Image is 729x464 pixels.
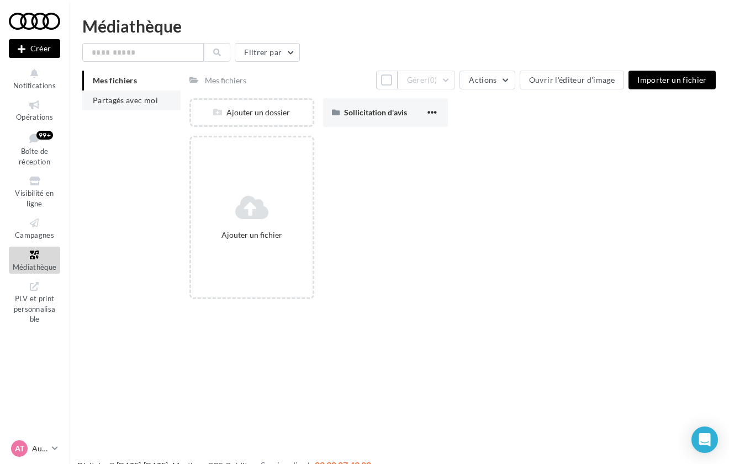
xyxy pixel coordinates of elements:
[13,263,57,271] span: Médiathèque
[459,71,515,89] button: Actions
[9,129,60,169] a: Boîte de réception99+
[398,71,456,89] button: Gérer(0)
[469,75,496,84] span: Actions
[82,18,716,34] div: Médiathèque
[93,95,158,105] span: Partagés avec moi
[13,81,56,90] span: Notifications
[9,97,60,124] a: Opérations
[14,292,56,323] span: PLV et print personnalisable
[15,189,54,208] span: Visibilité en ligne
[9,215,60,242] a: Campagnes
[637,75,707,84] span: Importer un fichier
[9,39,60,58] div: Nouvelle campagne
[15,443,24,454] span: AT
[36,131,53,140] div: 99+
[628,71,716,89] button: Importer un fichier
[16,113,53,121] span: Opérations
[205,75,246,86] div: Mes fichiers
[15,231,54,239] span: Campagnes
[427,76,437,84] span: (0)
[9,278,60,326] a: PLV et print personnalisable
[32,443,47,454] p: Audi TOULOUSE ZAC
[9,65,60,92] button: Notifications
[9,438,60,459] a: AT Audi TOULOUSE ZAC
[19,147,50,166] span: Boîte de réception
[520,71,624,89] button: Ouvrir l'éditeur d'image
[691,426,718,453] div: Open Intercom Messenger
[235,43,300,62] button: Filtrer par
[93,76,137,85] span: Mes fichiers
[344,108,407,117] span: Sollicitation d'avis
[196,230,308,241] div: Ajouter un fichier
[9,39,60,58] button: Créer
[9,247,60,274] a: Médiathèque
[191,107,313,118] div: Ajouter un dossier
[9,173,60,210] a: Visibilité en ligne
